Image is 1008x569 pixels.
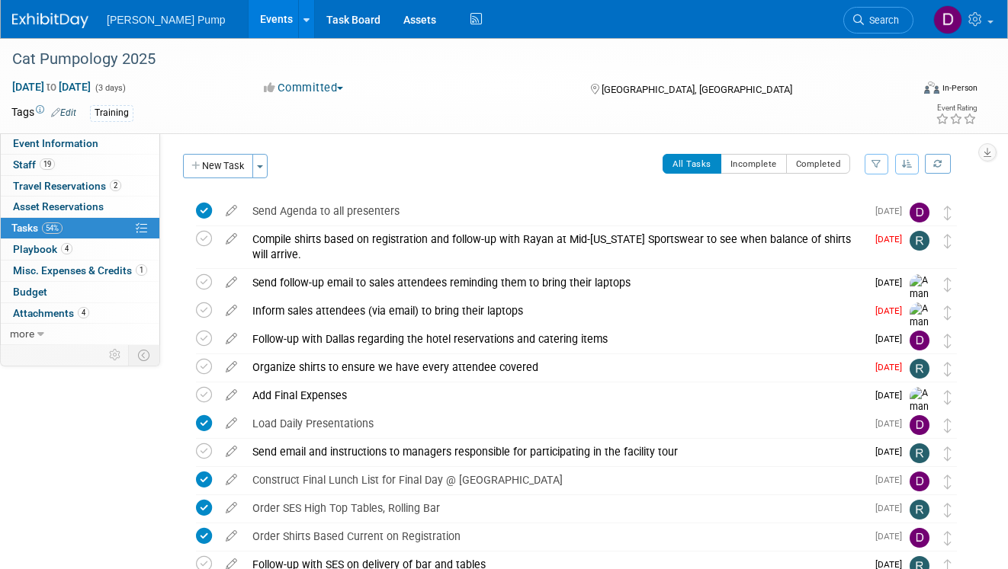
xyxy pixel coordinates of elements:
span: [GEOGRAPHIC_DATA], [GEOGRAPHIC_DATA] [602,84,792,95]
span: (3 days) [94,83,126,93]
div: Load Daily Presentations [245,411,866,436]
a: Asset Reservations [1,197,159,217]
span: Attachments [13,307,89,319]
span: Event Information [13,137,98,149]
div: Order SES High Top Tables, Rolling Bar [245,495,866,521]
span: 4 [78,307,89,318]
i: Move task [944,362,952,376]
img: Robert Lega [910,231,929,251]
div: Organize shirts to ensure we have every attendee covered [245,354,866,380]
span: [PERSON_NAME] Pump [107,14,226,26]
span: 1 [136,264,147,276]
div: Construct Final Lunch List for Final Day @ [GEOGRAPHIC_DATA] [245,467,866,493]
span: [DATE] [875,305,910,316]
span: Tasks [11,222,63,234]
a: edit [218,529,245,543]
span: Travel Reservations [13,180,121,192]
div: Send Agenda to all presenters [245,198,866,224]
span: 54% [42,222,63,234]
div: Inform sales attendees (via email) to bring their laptops [245,298,866,324]
span: 19 [40,158,55,170]
span: [DATE] [875,475,910,485]
span: Search [864,14,899,26]
button: New Task [183,154,253,178]
button: Completed [786,154,851,174]
img: Robert Lega [910,500,929,519]
div: In-Person [942,82,978,94]
img: Robert Lega [910,443,929,463]
div: Order Shirts Based Current on Registration [245,523,866,549]
a: Search [843,7,913,34]
img: ExhibitDay [12,13,88,28]
span: 4 [61,243,72,254]
a: Playbook4 [1,239,159,260]
img: Del Ritz [910,472,929,491]
button: All Tasks [663,154,721,174]
a: Attachments4 [1,303,159,324]
a: edit [218,501,245,515]
td: Personalize Event Tab Strip [102,345,129,365]
img: Del Ritz [933,5,962,34]
a: Edit [51,107,76,118]
a: Misc. Expenses & Credits1 [1,261,159,281]
i: Move task [944,305,952,320]
img: Amanda Smith [910,274,933,341]
i: Move task [944,390,952,404]
a: edit [218,417,245,430]
img: Robert Lega [910,359,929,379]
div: Event Rating [936,104,977,112]
button: Committed [258,80,349,96]
i: Move task [944,418,952,433]
img: Del Ritz [910,203,929,222]
span: [DATE] [875,206,910,216]
i: Move task [944,475,952,489]
td: Toggle Event Tabs [129,345,160,365]
a: edit [218,473,245,487]
span: [DATE] [875,390,910,401]
i: Move task [944,277,952,292]
a: edit [218,388,245,402]
div: Add Final Expenses [245,382,866,408]
a: edit [218,360,245,374]
a: Event Information [1,133,159,154]
a: Budget [1,282,159,302]
i: Move task [944,334,952,348]
span: Playbook [13,243,72,255]
span: [DATE] [875,503,910,513]
a: Travel Reservations2 [1,176,159,197]
a: Refresh [925,154,951,174]
i: Move task [944,531,952,545]
span: Staff [13,158,55,171]
i: Move task [944,234,952,248]
a: Tasks54% [1,218,159,238]
a: more [1,324,159,344]
span: [DATE] [875,531,910,542]
div: Compile shirts based on registration and follow-up with Rayan at Mid-[US_STATE] Sportswear to see... [245,226,866,268]
i: Move task [944,446,952,461]
img: Amanda Smith [910,387,933,454]
span: [DATE] [875,277,910,288]
span: [DATE] [875,446,910,457]
a: edit [218,276,245,289]
span: Misc. Expenses & Credits [13,264,147,277]
span: [DATE] [875,362,910,372]
a: edit [218,304,245,318]
span: to [44,81,59,93]
span: [DATE] [875,334,910,344]
a: edit [218,232,245,246]
a: edit [218,445,245,459]
img: Amanda Smith [910,302,933,369]
span: Asset Reservations [13,200,104,213]
span: Budget [13,286,47,298]
img: Format-Inperson.png [924,82,939,94]
div: Event Format [836,79,978,102]
span: [DATE] [DATE] [11,80,91,94]
a: edit [218,332,245,346]
i: Move task [944,503,952,517]
span: more [10,328,34,340]
div: Follow-up with Dallas regarding the hotel reservations and catering items [245,326,866,352]
div: Training [90,105,133,121]
a: edit [218,204,245,218]
img: Del Ritz [910,415,929,435]
i: Move task [944,206,952,220]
